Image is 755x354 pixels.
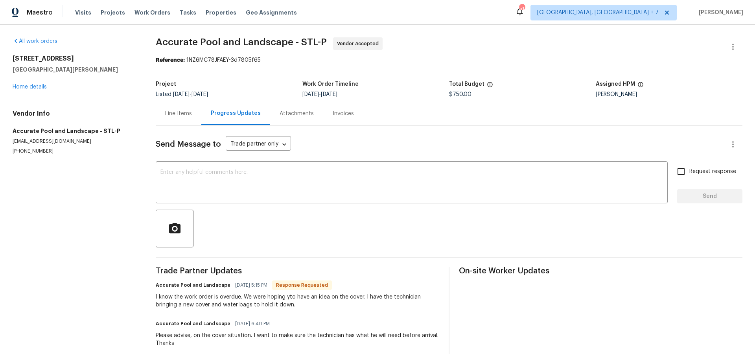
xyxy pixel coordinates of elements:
[156,56,742,64] div: 1NZ6MC78JFAEY-3d7805f65
[165,110,192,118] div: Line Items
[192,92,208,97] span: [DATE]
[302,81,359,87] h5: Work Order Timeline
[235,281,267,289] span: [DATE] 5:15 PM
[156,37,327,47] span: Accurate Pool and Landscape - STL-P
[173,92,208,97] span: -
[13,66,137,74] h5: [GEOGRAPHIC_DATA][PERSON_NAME]
[75,9,91,17] span: Visits
[449,81,484,87] h5: Total Budget
[173,92,190,97] span: [DATE]
[235,320,270,328] span: [DATE] 6:40 PM
[13,55,137,63] h2: [STREET_ADDRESS]
[211,109,261,117] div: Progress Updates
[321,92,337,97] span: [DATE]
[273,281,331,289] span: Response Requested
[449,92,471,97] span: $750.00
[13,127,137,135] h5: Accurate Pool and Landscape - STL-P
[180,10,196,15] span: Tasks
[696,9,743,17] span: [PERSON_NAME]
[206,9,236,17] span: Properties
[596,81,635,87] h5: Assigned HPM
[156,140,221,148] span: Send Message to
[13,84,47,90] a: Home details
[13,148,137,155] p: [PHONE_NUMBER]
[487,81,493,92] span: The total cost of line items that have been proposed by Opendoor. This sum includes line items th...
[302,92,337,97] span: -
[537,9,659,17] span: [GEOGRAPHIC_DATA], [GEOGRAPHIC_DATA] + 7
[459,267,742,275] span: On-site Worker Updates
[27,9,53,17] span: Maestro
[13,110,137,118] h4: Vendor Info
[519,5,525,13] div: 51
[333,110,354,118] div: Invoices
[280,110,314,118] div: Attachments
[637,81,644,92] span: The hpm assigned to this work order.
[156,320,230,328] h6: Accurate Pool and Landscape
[156,81,176,87] h5: Project
[337,40,382,48] span: Vendor Accepted
[156,293,439,309] div: I know the work order is overdue. We were hoping yto have an idea on the cover. I have the techni...
[156,57,185,63] b: Reference:
[156,92,208,97] span: Listed
[134,9,170,17] span: Work Orders
[156,281,230,289] h6: Accurate Pool and Landscape
[156,332,439,347] div: Please advise, on the cover situation. I want to make sure the technician has what he will need b...
[689,168,736,176] span: Request response
[156,267,439,275] span: Trade Partner Updates
[13,138,137,145] p: [EMAIL_ADDRESS][DOMAIN_NAME]
[302,92,319,97] span: [DATE]
[226,138,291,151] div: Trade partner only
[246,9,297,17] span: Geo Assignments
[13,39,57,44] a: All work orders
[101,9,125,17] span: Projects
[596,92,742,97] div: [PERSON_NAME]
